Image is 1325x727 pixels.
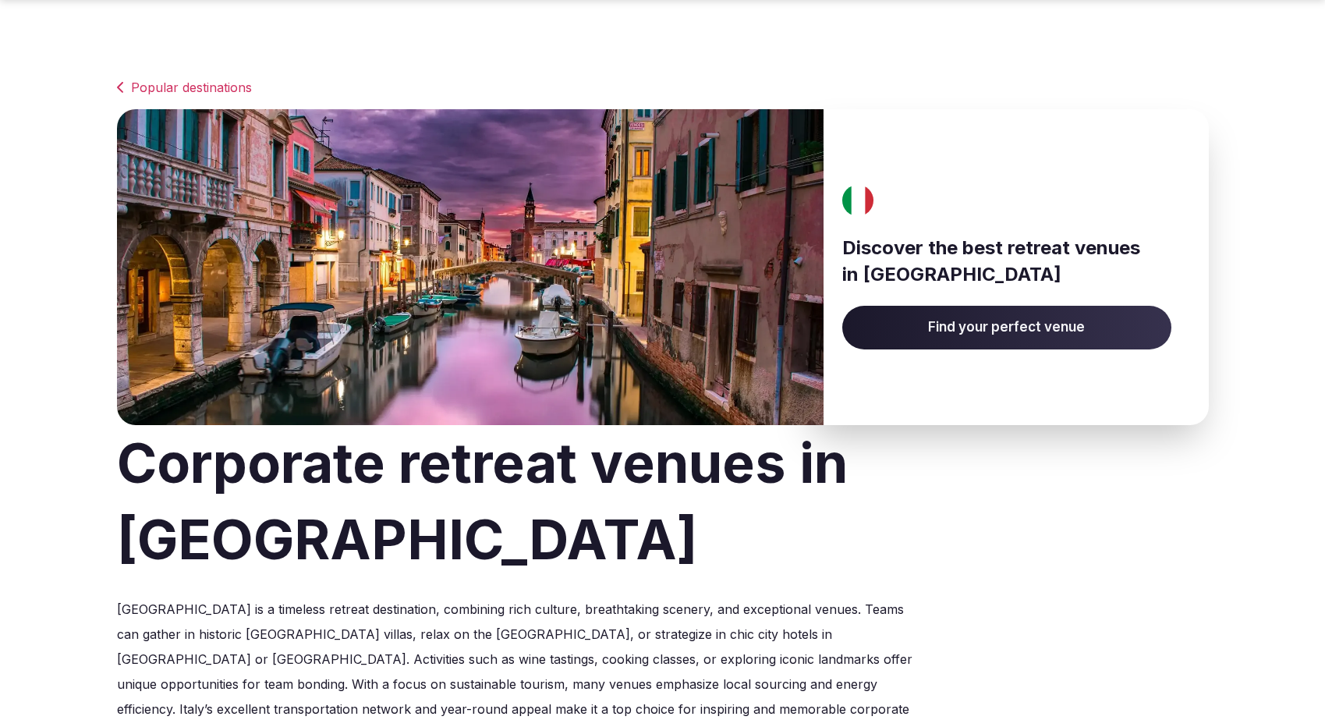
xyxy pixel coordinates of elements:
a: Popular destinations [117,78,1209,97]
h1: Corporate retreat venues in [GEOGRAPHIC_DATA] [117,425,1209,578]
h3: Discover the best retreat venues in [GEOGRAPHIC_DATA] [842,235,1171,287]
img: Banner image for Italy representative of the country [117,109,824,425]
a: Find your perfect venue [842,306,1171,349]
img: Italy's flag [838,185,880,216]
